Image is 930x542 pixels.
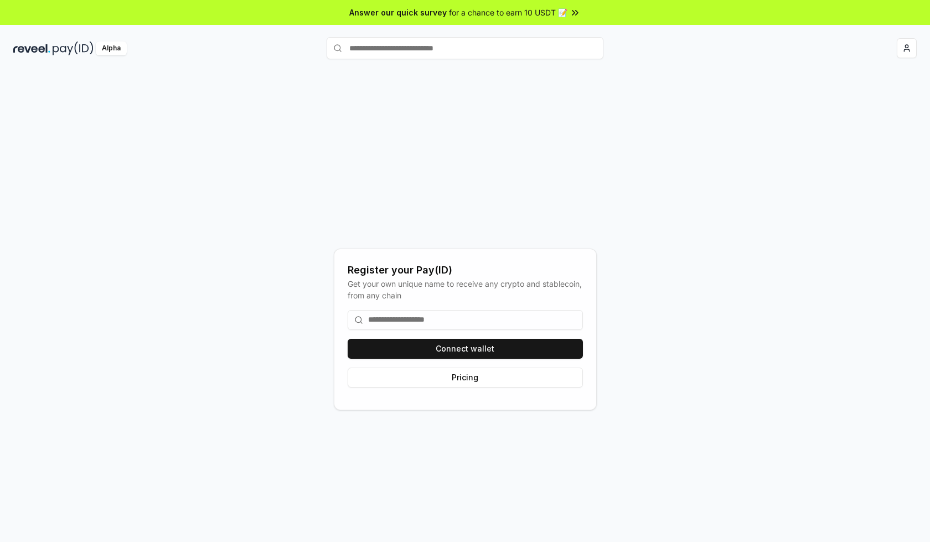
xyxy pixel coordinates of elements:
[13,42,50,55] img: reveel_dark
[96,42,127,55] div: Alpha
[348,339,583,359] button: Connect wallet
[348,278,583,301] div: Get your own unique name to receive any crypto and stablecoin, from any chain
[449,7,567,18] span: for a chance to earn 10 USDT 📝
[348,262,583,278] div: Register your Pay(ID)
[53,42,94,55] img: pay_id
[349,7,447,18] span: Answer our quick survey
[348,368,583,388] button: Pricing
